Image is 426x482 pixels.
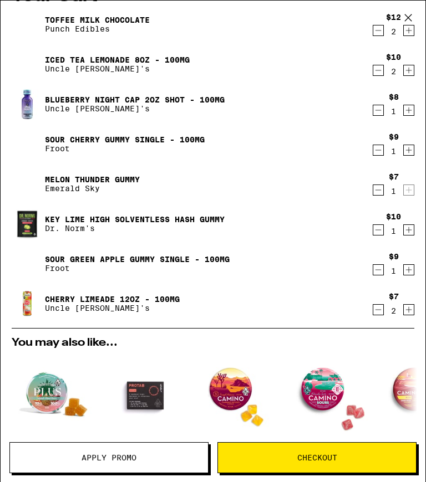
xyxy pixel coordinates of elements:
[373,224,384,235] button: Decrement
[297,454,337,462] span: Checkout
[386,67,401,76] div: 2
[389,266,399,275] div: 1
[45,224,225,233] p: Dr. Norm's
[196,354,279,437] img: Camino - Pineapple Habanero Uplifting Gummies
[403,224,414,235] button: Increment
[45,215,225,224] a: Key Lime High Solventless Hash Gummy
[403,25,414,36] button: Increment
[45,24,150,33] p: Punch Edibles
[386,53,401,61] div: $10
[389,107,399,116] div: 1
[12,354,95,437] img: PLUS - Island Maui Haze Solventless Gummies
[45,16,150,24] a: Toffee Milk Chocolate
[217,442,417,473] button: Checkout
[12,168,43,199] img: Melon Thunder Gummy
[389,132,399,141] div: $9
[104,354,187,437] img: LEVEL - ProTab: Sativa - 25mg
[389,292,399,301] div: $7
[12,248,43,279] img: Sour Green Apple Gummy Single - 100mg
[12,288,43,319] img: Cherry Limeade 12oz - 100mg
[389,172,399,181] div: $7
[373,184,384,196] button: Decrement
[45,264,230,273] p: Froot
[45,255,230,264] a: Sour Green Apple Gummy Single - 100mg
[12,337,414,348] h2: You may also like...
[389,252,399,261] div: $9
[403,304,414,315] button: Increment
[45,304,180,312] p: Uncle [PERSON_NAME]'s
[373,304,384,315] button: Decrement
[82,454,136,462] span: Apply Promo
[403,264,414,275] button: Increment
[12,207,43,240] img: Key Lime High Solventless Hash Gummy
[403,65,414,76] button: Increment
[45,184,140,193] p: Emerald Sky
[12,89,43,120] img: Blueberry Night Cap 2oz Shot - 100mg
[389,93,399,101] div: $8
[373,65,384,76] button: Decrement
[288,354,371,437] img: Camino - Watermelon Spritz Uplifting Sour Gummies
[45,135,205,144] a: Sour Cherry Gummy Single - 100mg
[389,147,399,156] div: 1
[45,95,225,104] a: Blueberry Night Cap 2oz Shot - 100mg
[45,64,190,73] p: Uncle [PERSON_NAME]'s
[12,9,43,40] img: Toffee Milk Chocolate
[386,27,401,36] div: 2
[403,105,414,116] button: Increment
[386,227,401,235] div: 1
[9,442,209,473] button: Apply Promo
[403,145,414,156] button: Increment
[45,104,225,113] p: Uncle [PERSON_NAME]'s
[389,187,399,196] div: 1
[389,306,399,315] div: 2
[386,13,401,22] div: $12
[373,105,384,116] button: Decrement
[386,212,401,221] div: $10
[403,184,414,196] button: Increment
[45,144,205,153] p: Froot
[373,264,384,275] button: Decrement
[12,129,43,160] img: Sour Cherry Gummy Single - 100mg
[45,295,180,304] a: Cherry Limeade 12oz - 100mg
[45,55,190,64] a: Iced Tea Lemonade 8oz - 100mg
[12,49,43,80] img: Iced Tea Lemonade 8oz - 100mg
[45,175,140,184] a: Melon Thunder Gummy
[373,25,384,36] button: Decrement
[373,145,384,156] button: Decrement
